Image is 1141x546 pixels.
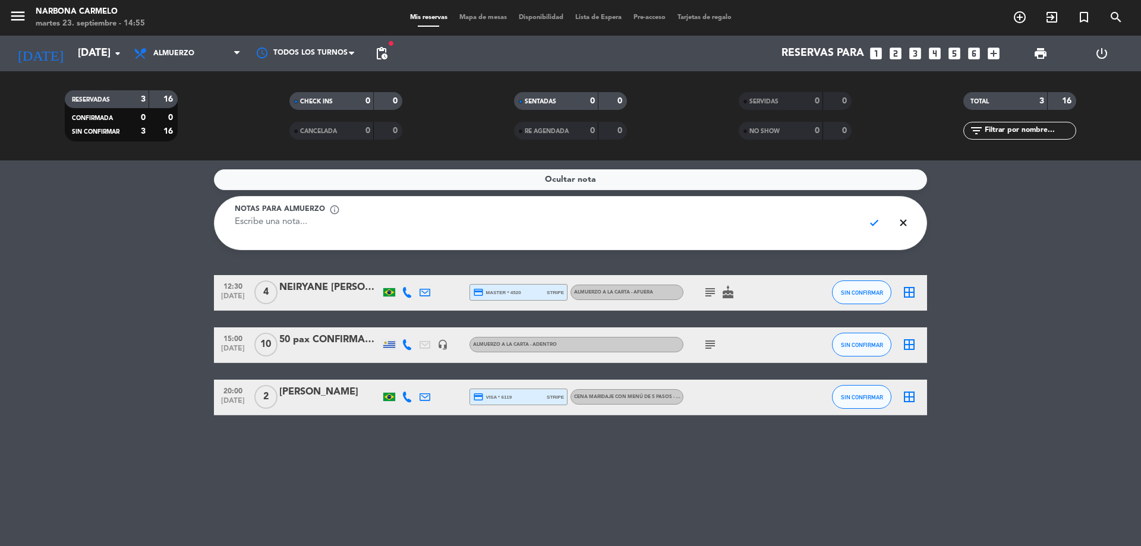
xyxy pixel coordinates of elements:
[141,113,146,122] strong: 0
[617,127,625,135] strong: 0
[473,392,484,402] i: credit_card
[1062,97,1074,105] strong: 16
[279,384,380,400] div: [PERSON_NAME]
[832,385,891,409] button: SIN CONFIRMAR
[168,113,175,122] strong: 0
[569,14,628,21] span: Lista de Espera
[986,46,1001,61] i: add_box
[888,46,903,61] i: looks_two
[868,46,884,61] i: looks_one
[902,390,916,404] i: border_all
[72,97,110,103] span: RESERVADAS
[927,46,943,61] i: looks_4
[969,124,984,138] i: filter_list
[218,384,248,397] span: 20:00
[9,40,72,67] i: [DATE]
[832,280,891,304] button: SIN CONFIRMAR
[984,124,1076,137] input: Filtrar por nombre...
[863,212,886,234] span: check
[574,394,713,399] span: Cena maridaje con menú de 5 pasos - SOLO ADULTOS
[393,127,400,135] strong: 0
[703,337,717,352] i: subject
[749,99,778,105] span: SERVIDAS
[892,212,915,234] span: close
[473,392,512,402] span: visa * 6119
[841,394,883,400] span: SIN CONFIRMAR
[153,49,194,58] span: Almuerzo
[254,333,278,356] span: 10
[111,46,125,61] i: arrow_drop_down
[300,99,333,105] span: CHECK INS
[703,285,717,299] i: subject
[525,99,556,105] span: SENTADAS
[545,173,596,187] span: Ocultar nota
[1109,10,1123,24] i: search
[902,285,916,299] i: border_all
[970,99,989,105] span: TOTAL
[9,7,27,25] i: menu
[815,127,819,135] strong: 0
[590,127,595,135] strong: 0
[842,97,849,105] strong: 0
[1045,10,1059,24] i: exit_to_app
[832,333,891,356] button: SIN CONFIRMAR
[279,332,380,348] div: 50 pax CONFIRMADO GRUPO ALFA ROMEO - 50 PAX - ALMUERZO
[842,127,849,135] strong: 0
[393,97,400,105] strong: 0
[617,97,625,105] strong: 0
[815,97,819,105] strong: 0
[72,115,113,121] span: CONFIRMADA
[218,345,248,358] span: [DATE]
[473,287,484,298] i: credit_card
[628,14,672,21] span: Pre-acceso
[254,385,278,409] span: 2
[163,95,175,103] strong: 16
[749,128,780,134] span: NO SHOW
[1095,46,1109,61] i: power_settings_new
[1039,97,1044,105] strong: 3
[1033,46,1048,61] span: print
[473,287,521,298] span: master * 4520
[1071,36,1132,71] div: LOG OUT
[36,18,145,30] div: martes 23. septiembre - 14:55
[590,97,595,105] strong: 0
[254,280,278,304] span: 4
[279,280,380,295] div: NEIRYANE [PERSON_NAME]
[907,46,923,61] i: looks_3
[387,40,395,47] span: fiber_manual_record
[513,14,569,21] span: Disponibilidad
[781,48,864,59] span: Reservas para
[473,342,557,347] span: Almuerzo a la carta - Adentro
[141,95,146,103] strong: 3
[141,127,146,135] strong: 3
[9,7,27,29] button: menu
[966,46,982,61] i: looks_6
[374,46,389,61] span: pending_actions
[547,289,564,296] span: stripe
[72,129,119,135] span: SIN CONFIRMAR
[300,128,337,134] span: CANCELADA
[365,127,370,135] strong: 0
[36,6,145,18] div: Narbona Carmelo
[547,393,564,401] span: stripe
[218,397,248,411] span: [DATE]
[841,289,883,296] span: SIN CONFIRMAR
[721,285,735,299] i: cake
[841,342,883,348] span: SIN CONFIRMAR
[437,339,448,350] i: headset_mic
[365,97,370,105] strong: 0
[525,128,569,134] span: RE AGENDADA
[574,290,653,295] span: Almuerzo a la carta - Afuera
[218,332,248,345] span: 15:00
[902,337,916,352] i: border_all
[218,292,248,306] span: [DATE]
[1013,10,1027,24] i: add_circle_outline
[404,14,453,21] span: Mis reservas
[947,46,962,61] i: looks_5
[453,14,513,21] span: Mapa de mesas
[329,204,340,215] span: info_outline
[672,14,737,21] span: Tarjetas de regalo
[235,204,325,216] span: Notas para almuerzo
[218,279,248,293] span: 12:30
[163,127,175,135] strong: 16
